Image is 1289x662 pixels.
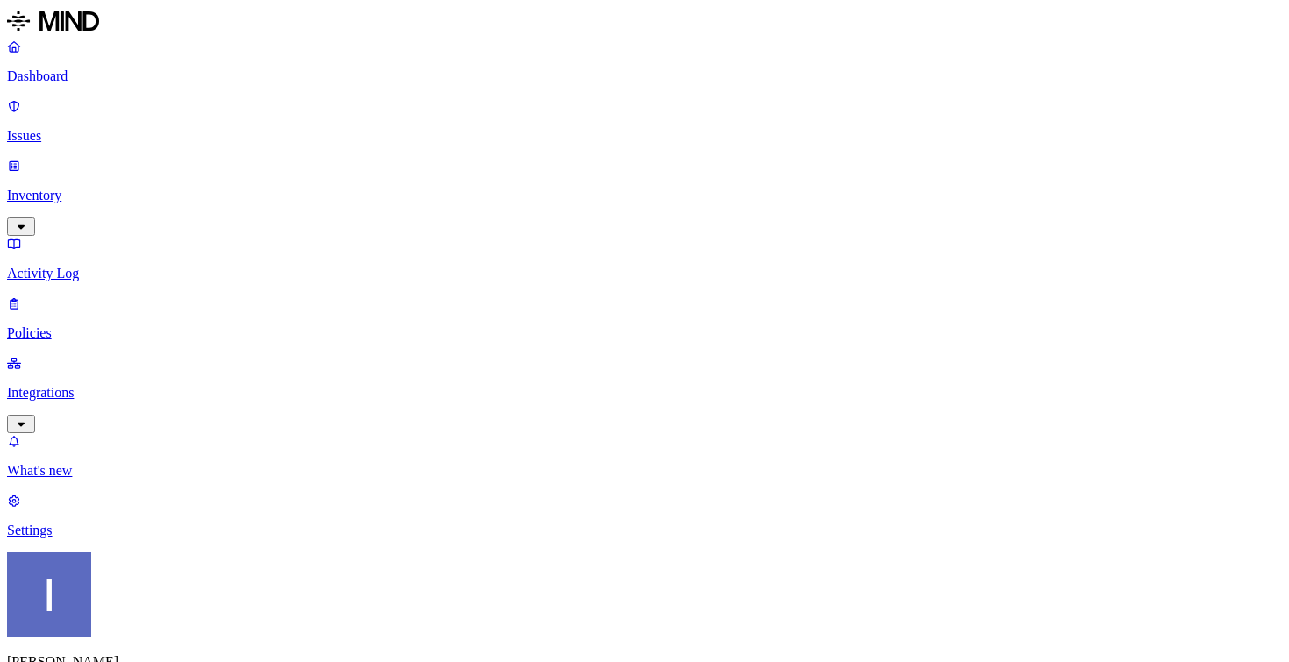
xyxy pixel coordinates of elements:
[7,385,1282,401] p: Integrations
[7,236,1282,281] a: Activity Log
[7,463,1282,479] p: What's new
[7,552,91,637] img: Itai Schwartz
[7,7,1282,39] a: MIND
[7,523,1282,538] p: Settings
[7,295,1282,341] a: Policies
[7,39,1282,84] a: Dashboard
[7,98,1282,144] a: Issues
[7,128,1282,144] p: Issues
[7,433,1282,479] a: What's new
[7,266,1282,281] p: Activity Log
[7,355,1282,431] a: Integrations
[7,68,1282,84] p: Dashboard
[7,7,99,35] img: MIND
[7,188,1282,203] p: Inventory
[7,158,1282,233] a: Inventory
[7,325,1282,341] p: Policies
[7,493,1282,538] a: Settings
